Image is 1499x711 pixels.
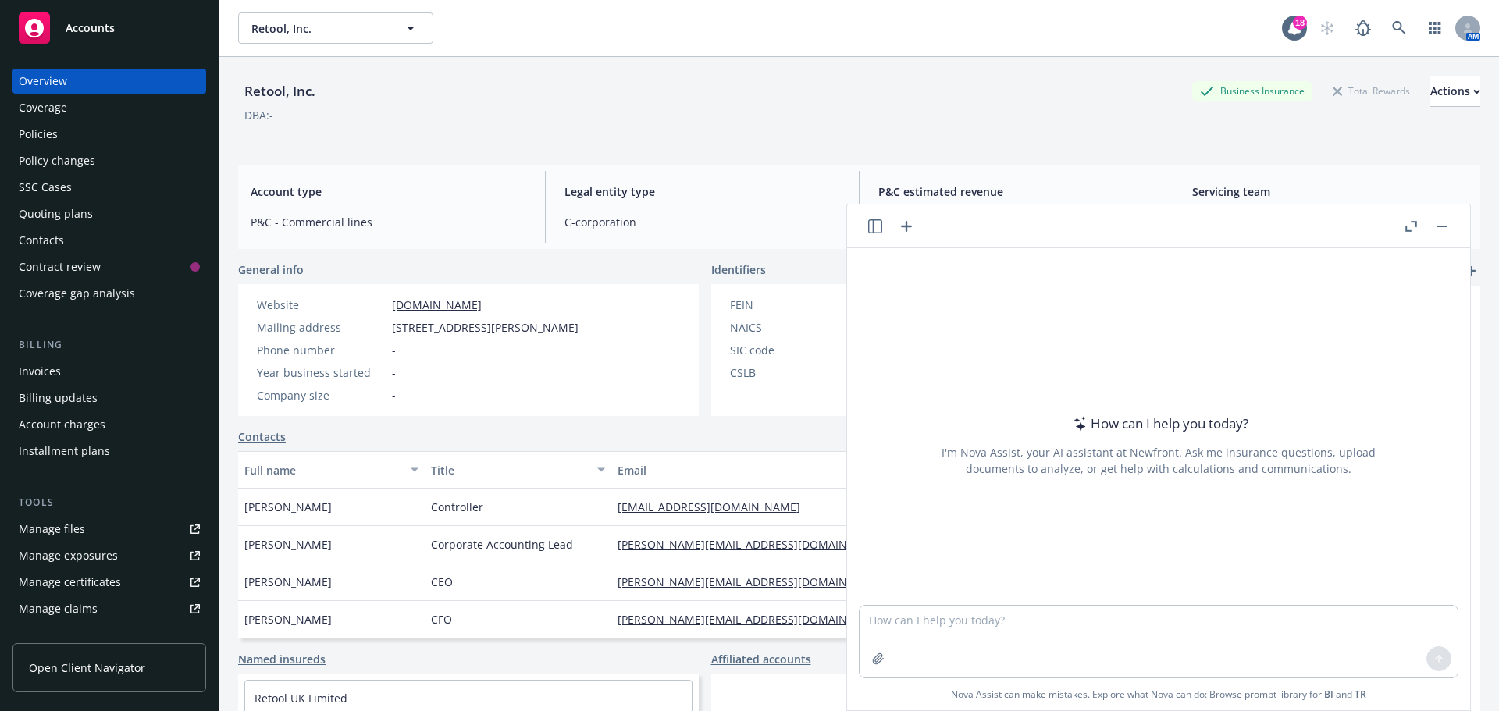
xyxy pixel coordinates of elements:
div: Full name [244,462,401,478]
a: Named insureds [238,651,326,667]
span: [STREET_ADDRESS][PERSON_NAME] [392,319,579,336]
span: - [392,364,396,381]
span: General info [238,261,304,278]
a: Overview [12,69,206,94]
div: 18 [1293,16,1307,30]
a: [PERSON_NAME][EMAIL_ADDRESS][DOMAIN_NAME] [618,612,900,627]
span: Identifiers [711,261,766,278]
a: Contract review [12,254,206,279]
a: Affiliated accounts [711,651,811,667]
a: BI [1324,688,1333,701]
div: SIC code [730,342,859,358]
button: Email [611,451,922,489]
button: Retool, Inc. [238,12,433,44]
div: Policy changes [19,148,95,173]
div: Coverage [19,95,67,120]
div: Website [257,297,386,313]
div: Title [431,462,588,478]
a: Contacts [12,228,206,253]
a: Switch app [1419,12,1451,44]
span: P&C estimated revenue [878,183,1154,200]
div: Company size [257,387,386,403]
a: Manage BORs [12,623,206,648]
a: SSC Cases [12,175,206,200]
a: Coverage gap analysis [12,281,206,306]
button: Actions [1430,76,1480,107]
button: Full name [238,451,425,489]
div: Manage files [19,517,85,542]
a: TR [1355,688,1366,701]
div: FEIN [730,297,859,313]
span: CFO [431,611,452,627]
a: Coverage [12,95,206,120]
a: Retool UK Limited [255,691,347,706]
div: Contacts [19,228,64,253]
a: Manage claims [12,596,206,621]
div: Billing updates [19,386,98,411]
span: Retool, Inc. [251,20,386,37]
span: Legal entity type [564,183,840,200]
a: Accounts [12,6,206,50]
div: NAICS [730,319,859,336]
div: Coverage gap analysis [19,281,135,306]
a: Start snowing [1312,12,1343,44]
div: Invoices [19,359,61,384]
a: [PERSON_NAME][EMAIL_ADDRESS][DOMAIN_NAME] [618,574,900,589]
a: add [1462,261,1480,280]
button: Title [425,451,611,489]
a: Search [1383,12,1415,44]
div: Installment plans [19,439,110,464]
span: Corporate Accounting Lead [431,536,573,553]
div: Policies [19,122,58,147]
div: Phone number [257,342,386,358]
div: SSC Cases [19,175,72,200]
a: Account charges [12,412,206,437]
a: [DOMAIN_NAME] [392,297,482,312]
a: Policy changes [12,148,206,173]
a: [EMAIL_ADDRESS][DOMAIN_NAME] [618,499,813,514]
span: - [392,342,396,358]
div: Email [618,462,899,478]
span: Accounts [66,22,115,34]
div: Retool, Inc. [238,81,322,101]
span: Controller [431,499,483,515]
div: Manage certificates [19,570,121,595]
div: DBA: - [244,107,273,123]
div: I'm Nova Assist, your AI assistant at Newfront. Ask me insurance questions, upload documents to a... [939,444,1378,477]
div: Tools [12,495,206,510]
span: C-corporation [564,214,840,230]
div: CSLB [730,364,859,381]
span: Servicing team [1192,183,1468,200]
span: - [392,387,396,403]
div: Mailing address [257,319,386,336]
div: Year business started [257,364,386,381]
a: Report a Bug [1348,12,1379,44]
div: Billing [12,337,206,353]
span: Account type [251,183,526,200]
div: How can I help you today? [1069,414,1248,434]
div: Manage claims [19,596,98,621]
div: Manage BORs [19,623,92,648]
div: Quoting plans [19,201,93,226]
span: Open Client Navigator [29,659,145,676]
a: Manage files [12,517,206,542]
div: Overview [19,69,67,94]
span: [PERSON_NAME] [244,574,332,590]
span: [PERSON_NAME] [244,611,332,627]
a: Billing updates [12,386,206,411]
a: Policies [12,122,206,147]
a: Manage certificates [12,570,206,595]
a: Manage exposures [12,543,206,568]
span: P&C - Commercial lines [251,214,526,230]
div: Manage exposures [19,543,118,568]
div: Actions [1430,76,1480,106]
div: Business Insurance [1192,81,1312,101]
span: CEO [431,574,453,590]
span: [PERSON_NAME] [244,536,332,553]
div: Contract review [19,254,101,279]
div: Account charges [19,412,105,437]
a: Contacts [238,428,286,445]
a: Installment plans [12,439,206,464]
a: Invoices [12,359,206,384]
